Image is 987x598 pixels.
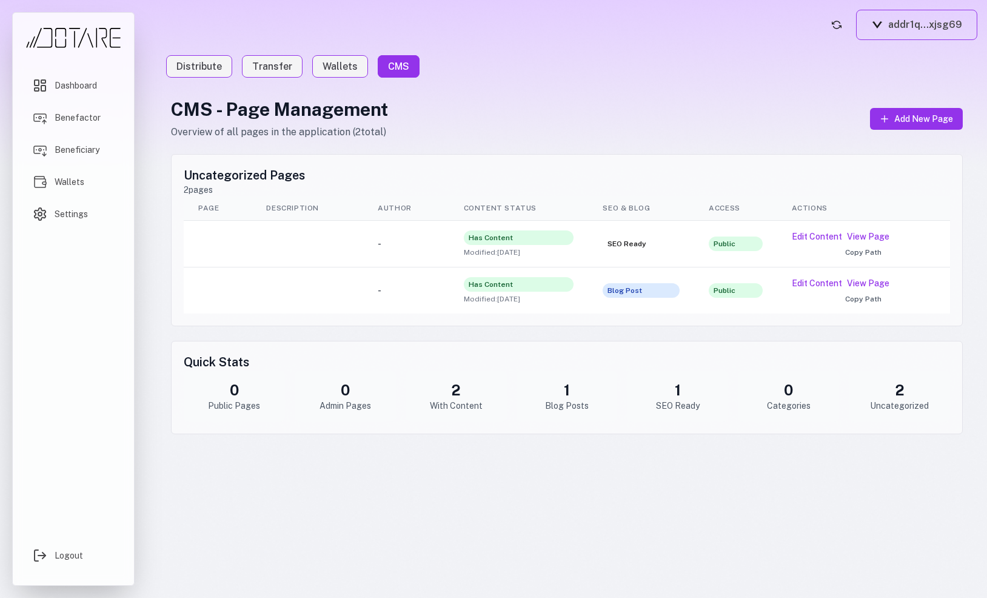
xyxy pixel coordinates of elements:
h1: CMS - Page Management [171,98,388,120]
img: Wallets [33,175,47,189]
th: Author [363,196,449,221]
div: SEO Ready [637,400,718,412]
span: SEO Ready [603,237,680,251]
div: Categories [748,400,829,412]
div: 1 [637,380,718,400]
th: SEO & Blog [588,196,694,221]
button: addr1q...xjsg69 [856,10,977,40]
button: Add New Page [870,108,963,130]
div: - [378,238,434,250]
a: Transfer [242,55,303,78]
button: Edit Content [792,277,842,289]
img: Benefactor [33,110,47,125]
button: Edit Content [792,230,842,243]
span: Logout [55,549,83,562]
a: Wallets [312,55,368,78]
span: Has Content [464,230,574,245]
span: Public [709,283,762,298]
div: - [378,284,434,297]
span: Public [709,237,762,251]
div: 0 [748,380,829,400]
span: Modified: [DATE] [464,294,574,304]
span: Benefactor [55,112,101,124]
span: Has Content [464,277,574,292]
th: Page [184,196,252,221]
span: Beneficiary [55,144,99,156]
img: Vespr logo [871,21,883,29]
div: Admin Pages [304,400,386,412]
span: Blog Post [603,283,680,298]
div: 0 [304,380,386,400]
img: Dotare Logo [25,27,122,49]
a: Distribute [166,55,232,78]
div: Public Pages [193,400,275,412]
th: Description [252,196,363,221]
a: View Page [847,230,889,243]
div: 2 [415,380,497,400]
p: 2 pages [184,184,950,196]
span: Add New Page [894,113,953,125]
h2: Quick Stats [184,354,950,371]
a: CMS [378,55,420,78]
th: Access [694,196,777,221]
th: Actions [777,196,950,221]
button: Copy Path [792,294,935,304]
button: Copy Path [792,247,935,257]
th: Content Status [449,196,589,221]
div: 0 [193,380,275,400]
div: With Content [415,400,497,412]
p: Overview of all pages in the application ( 2 total) [171,125,388,139]
img: Beneficiary [33,143,47,157]
div: 1 [526,380,608,400]
a: View Page [847,277,889,289]
span: Wallets [55,176,84,188]
div: Uncategorized [858,400,940,412]
h2: Uncategorized Pages [184,167,950,184]
div: Blog Posts [526,400,608,412]
button: Refresh account status [827,15,846,35]
span: Modified: [DATE] [464,247,574,257]
div: 2 [858,380,940,400]
span: Settings [55,208,88,220]
span: Dashboard [55,79,97,92]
